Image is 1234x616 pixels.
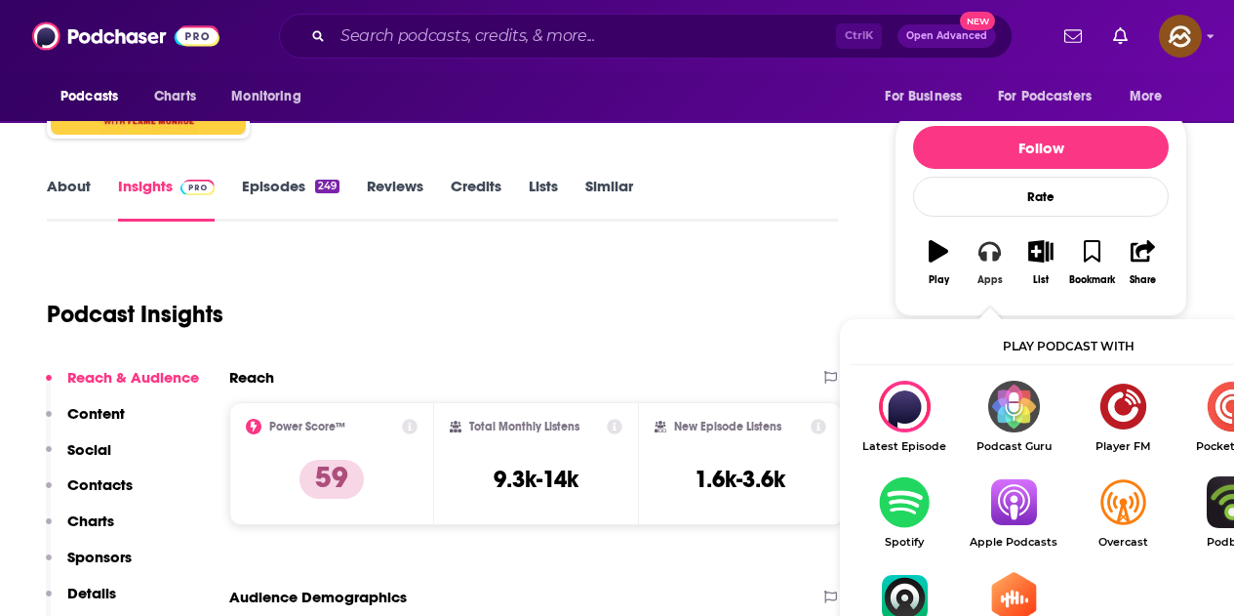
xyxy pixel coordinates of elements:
[47,300,223,329] h1: Podcast Insights
[67,368,199,387] p: Reach & Audience
[1068,476,1177,549] a: OvercastOvercast
[1066,227,1117,298] button: Bookmark
[67,404,125,423] p: Content
[960,12,995,30] span: New
[695,465,785,494] h3: 1.6k-3.6k
[333,21,836,52] input: Search podcasts, credits, & more...
[977,274,1003,286] div: Apps
[1033,274,1049,286] div: List
[279,14,1013,59] div: Search podcasts, credits, & more...
[850,381,959,453] div: Laugh & Learn on Latest Episode
[229,588,407,606] h2: Audience Demographics
[959,440,1068,453] span: Podcast Guru
[913,126,1169,169] button: Follow
[47,177,91,222] a: About
[1105,20,1135,53] a: Show notifications dropdown
[1159,15,1202,58] button: Show profile menu
[913,227,964,298] button: Play
[46,475,133,512] button: Contacts
[1159,15,1202,58] span: Logged in as hey85204
[1130,83,1163,110] span: More
[850,536,959,549] span: Spotify
[959,476,1068,549] a: Apple PodcastsApple Podcasts
[46,368,199,404] button: Reach & Audience
[985,78,1120,115] button: open menu
[141,78,208,115] a: Charts
[154,83,196,110] span: Charts
[469,420,579,433] h2: Total Monthly Listens
[850,440,959,453] span: Latest Episode
[242,177,339,222] a: Episodes249
[1068,440,1177,453] span: Player FM
[1069,274,1115,286] div: Bookmark
[46,548,132,584] button: Sponsors
[32,18,219,55] img: Podchaser - Follow, Share and Rate Podcasts
[315,180,339,193] div: 249
[367,177,423,222] a: Reviews
[885,83,962,110] span: For Business
[218,78,326,115] button: open menu
[47,78,143,115] button: open menu
[1068,536,1177,549] span: Overcast
[871,78,986,115] button: open menu
[897,24,996,48] button: Open AdvancedNew
[959,381,1068,453] a: Podcast GuruPodcast Guru
[1130,274,1156,286] div: Share
[180,180,215,195] img: Podchaser Pro
[67,475,133,494] p: Contacts
[67,440,111,459] p: Social
[118,177,215,222] a: InsightsPodchaser Pro
[46,404,125,440] button: Content
[46,440,111,476] button: Social
[1015,227,1066,298] button: List
[1116,78,1187,115] button: open menu
[231,83,300,110] span: Monitoring
[674,420,781,433] h2: New Episode Listens
[929,274,949,286] div: Play
[451,177,501,222] a: Credits
[494,465,578,494] h3: 9.3k-14k
[913,177,1169,217] div: Rate
[60,83,118,110] span: Podcasts
[1068,381,1177,453] a: Player FMPlayer FM
[964,227,1015,298] button: Apps
[998,83,1092,110] span: For Podcasters
[529,177,558,222] a: Lists
[850,476,959,549] a: SpotifySpotify
[67,548,132,566] p: Sponsors
[67,584,116,602] p: Details
[585,177,633,222] a: Similar
[836,23,882,49] span: Ctrl K
[959,536,1068,549] span: Apple Podcasts
[269,420,345,433] h2: Power Score™
[1056,20,1090,53] a: Show notifications dropdown
[46,512,114,548] button: Charts
[229,368,274,387] h2: Reach
[1159,15,1202,58] img: User Profile
[67,512,114,530] p: Charts
[906,31,987,41] span: Open Advanced
[299,460,364,499] p: 59
[1118,227,1169,298] button: Share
